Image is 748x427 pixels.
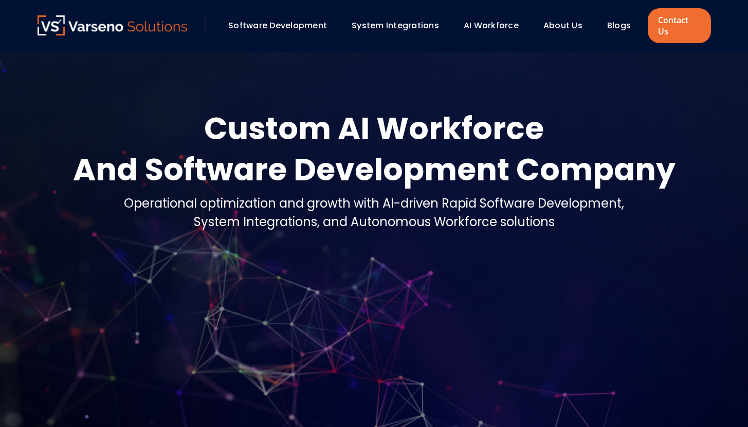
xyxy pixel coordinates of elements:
div: AI Workforce [459,17,533,34]
a: Software Development [228,20,327,31]
div: Software Development [223,17,341,34]
a: Blogs [607,20,631,31]
a: About Us [543,20,582,31]
a: AI Workforce [464,20,519,31]
div: System Integrations, and Autonomous Workforce solutions [124,213,624,231]
a: System Integrations [352,20,439,31]
a: Varseno Solutions – Product Engineering & IT Services [38,15,188,36]
div: Operational optimization and growth with AI-driven Rapid Software Development, [124,194,624,213]
div: System Integrations [346,17,453,34]
div: And Software Development Company [73,149,676,190]
div: About Us [538,17,597,34]
div: Blogs [602,17,645,34]
img: Varseno Solutions – Product Engineering & IT Services [38,15,188,35]
a: Contact Us [648,8,710,43]
div: Custom AI Workforce [73,108,676,149]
